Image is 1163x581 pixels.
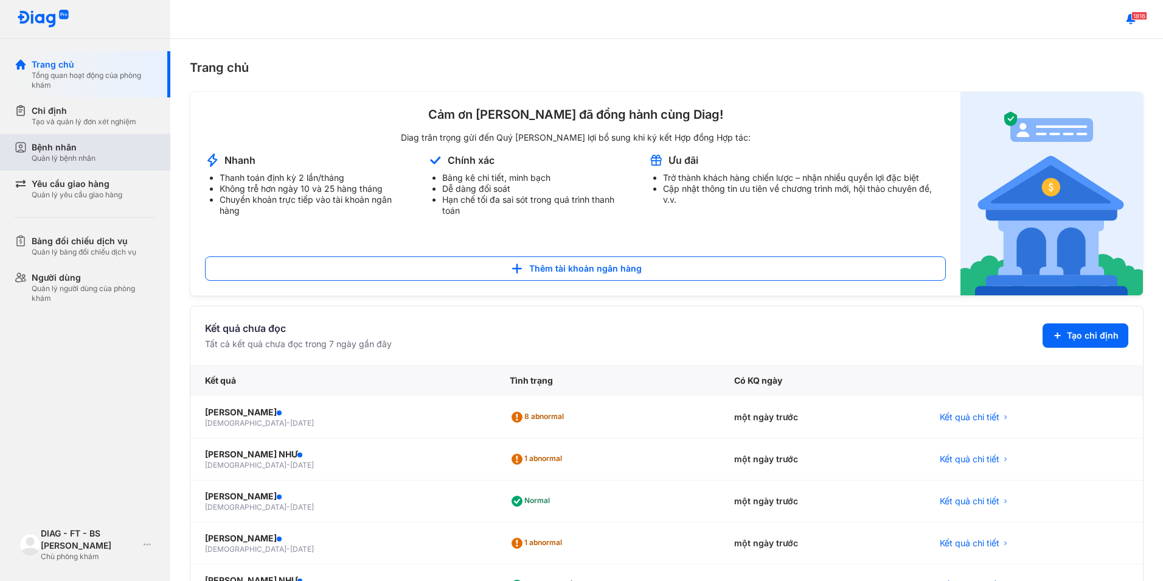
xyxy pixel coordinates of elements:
img: account-announcement [648,153,664,167]
div: một ngày trước [720,396,925,438]
span: - [286,418,290,428]
div: Diag trân trọng gửi đến Quý [PERSON_NAME] lợi bổ sung khi ký kết Hợp đồng Hợp tác: [205,132,946,143]
div: 8 abnormal [510,407,569,427]
img: account-announcement [428,153,443,167]
div: Người dùng [32,272,156,284]
span: Kết quả chi tiết [940,453,999,465]
div: Chính xác [448,153,495,167]
span: Kết quả chi tiết [940,537,999,549]
span: [DATE] [290,460,314,470]
div: Tạo và quản lý đơn xét nghiệm [32,117,136,127]
div: [PERSON_NAME] [205,490,481,502]
div: Quản lý bệnh nhân [32,153,95,163]
div: một ngày trước [720,438,925,481]
div: Tình trạng [495,365,720,396]
span: [DEMOGRAPHIC_DATA] [205,460,286,470]
button: Tạo chỉ định [1043,323,1128,348]
div: Bảng đối chiếu dịch vụ [32,235,136,247]
div: Có KQ ngày [720,365,925,396]
div: Chỉ định [32,105,136,117]
span: - [286,460,290,470]
div: Normal [510,491,555,511]
span: [DEMOGRAPHIC_DATA] [205,544,286,554]
div: Trang chủ [32,58,156,71]
span: - [286,502,290,512]
li: Không trễ hơn ngày 10 và 25 hàng tháng [220,183,413,194]
div: Ưu đãi [668,153,698,167]
div: Tổng quan hoạt động của phòng khám [32,71,156,90]
img: account-announcement [205,153,220,167]
li: Thanh toán định kỳ 2 lần/tháng [220,172,413,183]
img: logo [19,533,41,555]
img: account-announcement [960,92,1143,295]
div: Kết quả chưa đọc [205,321,392,336]
div: Kết quả [190,365,495,396]
span: [DATE] [290,544,314,554]
div: Trang chủ [190,58,1144,77]
div: 1 abnormal [510,533,567,553]
span: [DEMOGRAPHIC_DATA] [205,502,286,512]
div: Chủ phòng khám [41,552,139,562]
img: logo [17,10,69,29]
div: 1 abnormal [510,449,567,469]
div: Yêu cầu giao hàng [32,178,122,190]
li: Trở thành khách hàng chiến lược – nhận nhiều quyền lợi đặc biệt [663,172,946,183]
li: Hạn chế tối đa sai sót trong quá trình thanh toán [442,194,633,216]
span: Kết quả chi tiết [940,411,999,423]
li: Dễ dàng đối soát [442,183,633,194]
div: Tất cả kết quả chưa đọc trong 7 ngày gần đây [205,338,392,350]
button: Thêm tài khoản ngân hàng [205,256,946,281]
div: Bệnh nhân [32,141,95,153]
div: Cảm ơn [PERSON_NAME] đã đồng hành cùng Diag! [205,107,946,122]
div: [PERSON_NAME] [205,532,481,544]
div: Quản lý bảng đối chiếu dịch vụ [32,247,136,257]
div: Quản lý yêu cầu giao hàng [32,190,122,200]
span: [DATE] [290,502,314,512]
span: [DEMOGRAPHIC_DATA] [205,418,286,428]
span: Kết quả chi tiết [940,495,999,507]
div: Quản lý người dùng của phòng khám [32,284,156,303]
div: một ngày trước [720,481,925,523]
span: Tạo chỉ định [1067,329,1119,342]
li: Cập nhật thông tin ưu tiên về chương trình mới, hội thảo chuyên đề, v.v. [663,183,946,205]
span: - [286,544,290,554]
div: [PERSON_NAME] NHƯ [205,448,481,460]
div: Nhanh [224,153,255,167]
div: một ngày trước [720,523,925,565]
span: 1816 [1131,12,1147,20]
div: [PERSON_NAME] [205,406,481,418]
li: Bảng kê chi tiết, minh bạch [442,172,633,183]
span: [DATE] [290,418,314,428]
div: DIAG - FT - BS [PERSON_NAME] [41,527,139,552]
li: Chuyển khoản trực tiếp vào tài khoản ngân hàng [220,194,413,216]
